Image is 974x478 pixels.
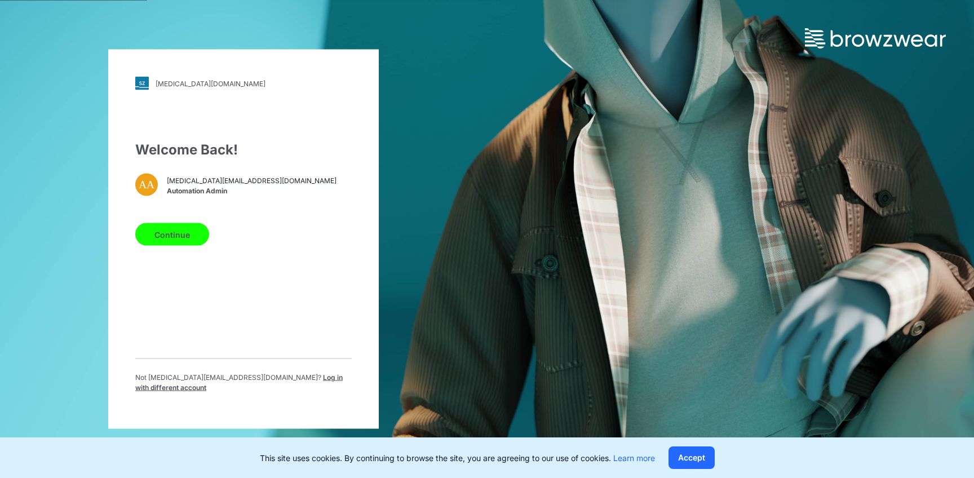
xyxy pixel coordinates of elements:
[135,77,149,90] img: svg+xml;base64,PHN2ZyB3aWR0aD0iMjgiIGhlaWdodD0iMjgiIHZpZXdCb3g9IjAgMCAyOCAyOCIgZmlsbD0ibm9uZSIgeG...
[135,223,209,246] button: Continue
[167,185,337,196] span: Automation Admin
[260,452,655,464] p: This site uses cookies. By continuing to browse the site, you are agreeing to our use of cookies.
[613,453,655,463] a: Learn more
[805,28,946,48] img: browzwear-logo.73288ffb.svg
[156,79,265,87] div: [MEDICAL_DATA][DOMAIN_NAME]
[135,77,352,90] a: [MEDICAL_DATA][DOMAIN_NAME]
[135,373,352,393] p: Not [MEDICAL_DATA][EMAIL_ADDRESS][DOMAIN_NAME] ?
[167,175,337,185] span: [MEDICAL_DATA][EMAIL_ADDRESS][DOMAIN_NAME]
[135,140,352,160] div: Welcome Back!
[668,446,715,469] button: Accept
[135,174,158,196] div: AA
